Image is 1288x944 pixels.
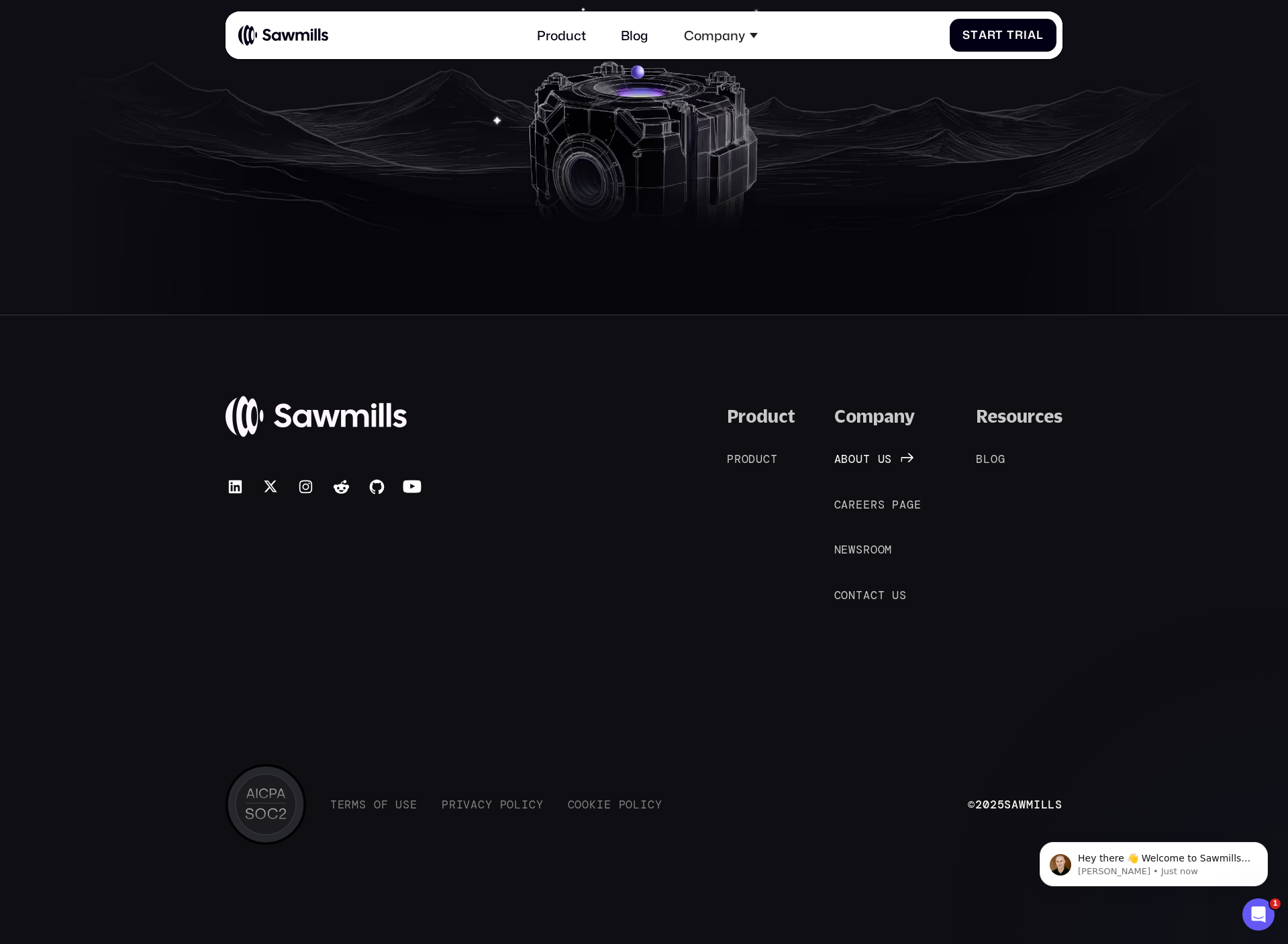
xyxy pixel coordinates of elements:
span: p [892,498,899,511]
span: e [914,498,922,511]
span: e [604,798,611,811]
span: a [979,28,987,42]
span: t [863,452,871,466]
span: r [863,543,871,556]
span: P [500,798,507,811]
span: o [878,543,885,556]
span: i [456,798,464,811]
span: o [848,452,856,466]
span: l [633,798,640,811]
span: u [756,452,763,466]
span: r [1015,28,1024,42]
span: C [834,588,842,602]
span: g [907,498,914,511]
span: s [899,588,907,602]
span: a [470,798,478,811]
span: P [619,798,626,811]
span: y [655,798,662,811]
span: s [878,498,885,511]
span: b [841,452,848,466]
span: y [485,798,493,811]
div: Company [675,17,767,52]
span: U [395,798,403,811]
a: Product [727,451,794,467]
span: P [442,798,449,811]
span: k [589,798,597,811]
span: r [344,798,352,811]
span: i [597,798,604,811]
span: C [568,798,575,811]
span: a [899,498,907,511]
a: CookiePolicy [568,798,662,811]
span: o [742,452,749,466]
span: N [834,543,842,556]
span: o [507,798,514,811]
span: e [410,798,417,811]
span: c [529,798,536,811]
span: r [871,498,878,511]
span: a [841,498,848,511]
span: o [841,588,848,602]
span: y [536,798,544,811]
span: c [478,798,485,811]
span: 2025 [975,797,1004,812]
span: v [463,798,470,811]
a: PrivacyPolicy [442,798,544,811]
span: l [983,452,991,466]
span: l [514,798,522,811]
span: r [848,498,856,511]
div: Company [834,406,915,427]
span: r [987,28,996,42]
span: o [575,798,582,811]
span: g [998,452,1005,466]
a: TermsofUse [330,798,417,811]
iframe: Intercom notifications message [1020,814,1288,908]
span: s [856,543,863,556]
a: Blog [976,451,1021,467]
span: a [1028,28,1036,42]
span: m [885,543,892,556]
span: P [727,452,734,466]
span: i [522,798,529,811]
span: T [1007,28,1015,42]
iframe: Intercom live chat [1242,898,1275,931]
span: t [878,588,885,602]
span: o [626,798,633,811]
span: u [878,452,885,466]
span: C [834,498,842,511]
a: Newsroom [834,541,909,558]
a: Product [527,17,595,52]
span: o [871,543,878,556]
span: B [976,452,983,466]
span: S [962,28,971,42]
span: e [841,543,848,556]
span: c [763,452,771,466]
span: r [449,798,456,811]
span: e [863,498,871,511]
span: o [991,452,998,466]
span: u [856,452,863,466]
span: T [330,798,338,811]
span: l [1036,28,1044,42]
span: t [771,452,778,466]
a: Careerspage [834,496,938,513]
span: t [856,588,863,602]
span: w [848,543,856,556]
span: m [352,798,359,811]
span: 1 [1270,898,1281,909]
span: d [748,452,756,466]
span: n [848,588,856,602]
div: Resources [976,406,1062,427]
span: A [834,452,842,466]
span: r [734,452,742,466]
a: Blog [611,17,658,52]
span: e [338,798,345,811]
span: s [359,798,366,811]
span: s [885,452,892,466]
div: Company [684,28,745,43]
a: Contactus [834,587,923,603]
